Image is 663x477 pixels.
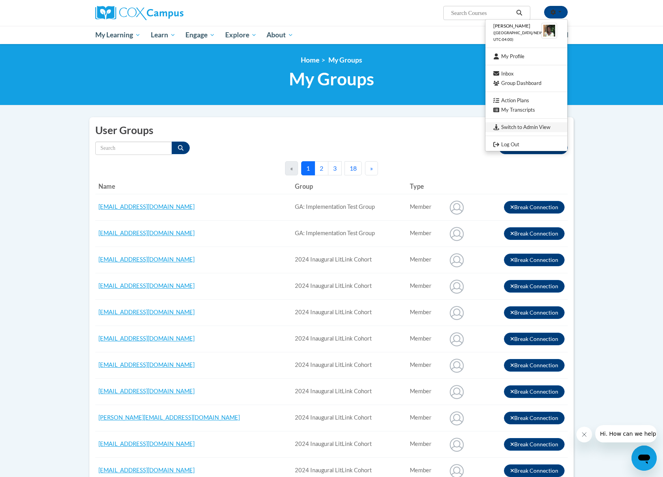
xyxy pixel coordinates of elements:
[504,438,565,451] button: Break Connection
[98,230,194,236] a: [EMAIL_ADDRESS][DOMAIN_NAME]
[493,23,530,29] span: [PERSON_NAME]
[504,333,565,345] button: Break Connection
[504,254,565,266] button: Break Connection
[180,26,220,44] a: Engage
[301,161,315,175] button: 1
[504,306,565,319] button: Break Connection
[301,56,319,64] a: Home
[504,464,565,477] button: Break Connection
[407,431,444,457] td: Connected user for connection: 2024 Inaugural LitLink Cohort
[185,30,215,40] span: Engage
[285,161,378,175] nav: Pagination Navigation
[541,23,557,39] img: Learner Profile Avatar
[292,273,407,299] td: 2024 Inaugural LitLink Cohort
[95,6,183,20] img: Cox Campus
[90,26,146,44] a: My Learning
[292,194,407,220] td: GA: Implementation Test Group
[504,201,565,214] button: Break Connection
[267,30,293,40] span: About
[632,446,657,471] iframe: Button to launch messaging window
[504,385,565,398] button: Break Connection
[485,105,567,115] a: My Transcripts
[485,122,567,132] a: Switch to Admin View
[225,30,257,40] span: Explore
[220,26,262,44] a: Explore
[95,30,141,40] span: My Learning
[292,352,407,378] td: 2024 Inaugural LitLink Cohort
[98,414,240,421] a: [PERSON_NAME][EMAIL_ADDRESS][DOMAIN_NAME]
[98,309,194,315] a: [EMAIL_ADDRESS][DOMAIN_NAME]
[407,220,444,247] td: Connected user for connection: GA: Implementation Test Group
[95,123,568,138] h2: User Groups
[292,431,407,457] td: 2024 Inaugural LitLink Cohort
[513,8,525,18] button: Search
[370,164,373,172] span: »
[292,247,407,273] td: 2024 Inaugural LitLink Cohort
[485,78,567,88] a: Group Dashboard
[292,179,407,194] th: Group
[292,378,407,405] td: 2024 Inaugural LitLink Cohort
[344,161,362,175] button: 18
[485,52,567,61] a: My Profile
[504,227,565,240] button: Break Connection
[5,6,64,12] span: Hi. How can we help?
[95,142,172,155] input: Search by name
[407,326,444,352] td: Connected user for connection: 2024 Inaugural LitLink Cohort
[98,388,194,394] a: [EMAIL_ADDRESS][DOMAIN_NAME]
[485,69,567,79] a: Inbox
[407,405,444,431] td: Connected user for connection: 2024 Inaugural LitLink Cohort
[292,405,407,431] td: 2024 Inaugural LitLink Cohort
[292,326,407,352] td: 2024 Inaugural LitLink Cohort
[407,179,444,194] th: Type
[262,26,299,44] a: About
[98,440,194,447] a: [EMAIL_ADDRESS][DOMAIN_NAME]
[407,378,444,405] td: Connected user for connection: 2024 Inaugural LitLink Cohort
[289,68,374,89] span: My Groups
[328,161,342,175] button: 3
[98,282,194,289] a: [EMAIL_ADDRESS][DOMAIN_NAME]
[98,203,194,210] a: [EMAIL_ADDRESS][DOMAIN_NAME]
[98,467,194,473] a: [EMAIL_ADDRESS][DOMAIN_NAME]
[315,161,328,175] button: 2
[328,56,362,64] span: My Groups
[485,96,567,105] a: Action Plans
[407,299,444,326] td: Connected user for connection: 2024 Inaugural LitLink Cohort
[407,273,444,299] td: Connected user for connection: 2024 Inaugural LitLink Cohort
[95,179,292,194] th: Name
[365,161,378,175] button: Next
[504,412,565,424] button: Break Connection
[576,427,592,442] iframe: Close message
[504,359,565,372] button: Break Connection
[504,280,565,293] button: Break Connection
[544,6,568,18] button: Account Settings
[98,256,194,263] a: [EMAIL_ADDRESS][DOMAIN_NAME]
[83,26,580,44] div: Main menu
[98,335,194,342] a: [EMAIL_ADDRESS][DOMAIN_NAME]
[98,361,194,368] a: [EMAIL_ADDRESS][DOMAIN_NAME]
[172,142,190,154] button: Search
[595,425,657,442] iframe: Message from company
[407,352,444,378] td: Connected user for connection: 2024 Inaugural LitLink Cohort
[146,26,181,44] a: Learn
[292,220,407,247] td: GA: Implementation Test Group
[450,8,513,18] input: Search Courses
[485,140,567,149] a: Logout
[151,30,176,40] span: Learn
[407,194,444,220] td: Connected user for connection: GA: Implementation Test Group
[292,299,407,326] td: 2024 Inaugural LitLink Cohort
[407,247,444,273] td: Connected user for connection: 2024 Inaugural LitLink Cohort
[493,31,555,42] span: ([GEOGRAPHIC_DATA]/New_York UTC-04:00)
